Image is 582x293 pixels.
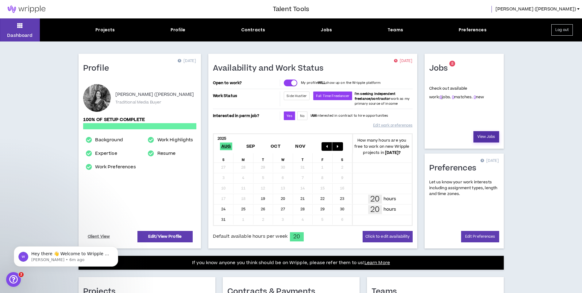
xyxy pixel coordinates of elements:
[13,88,102,94] div: Send us a message
[83,116,196,123] p: 100% of setup complete
[473,131,499,143] a: View Jobs
[83,84,111,112] div: Kathleen (Katie) T.
[459,27,487,33] div: Preferences
[429,86,484,100] p: Check out available work:
[269,143,282,150] span: Oct
[287,114,292,118] span: Yes
[95,136,123,144] a: Background
[451,61,453,66] span: 8
[41,192,82,216] button: Messages
[311,113,316,118] strong: AM
[300,114,305,118] span: No
[318,80,326,85] strong: WILL
[95,27,115,33] div: Projects
[429,64,453,73] h1: Jobs
[273,5,309,14] h3: Talent Tools
[394,58,412,64] p: [DATE]
[213,111,279,120] p: Interested in perm job?
[95,163,136,171] a: Work Preferences
[157,150,176,157] a: Resume
[213,233,287,240] span: Default available hours per week
[461,231,499,242] a: Edit Preferences
[51,207,72,211] span: Messages
[385,150,401,155] b: [DATE] ?
[95,150,117,157] a: Expertise
[178,58,196,64] p: [DATE]
[115,91,194,98] p: [PERSON_NAME] ([PERSON_NAME]
[245,143,256,150] span: Sep
[83,10,96,22] div: Profile image for Gabriella
[429,179,499,197] p: Let us know your work interests including assignment types, length and time zones.
[310,113,388,118] p: I interested in contract to hire opportunities
[157,136,193,144] a: Work Highlights
[474,94,484,100] span: new
[452,94,454,100] a: 0
[364,260,390,266] a: Learn More
[6,272,21,287] iframe: Intercom live chat
[220,143,232,150] span: Aug
[253,153,273,162] div: T
[429,163,481,173] h1: Preferences
[12,44,110,64] p: Hi [PERSON_NAME] !
[387,27,403,33] div: Teams
[452,94,472,100] span: matches.
[355,92,395,101] b: I'm seeking independent freelance/contractor
[333,153,353,162] div: S
[440,94,442,100] a: 8
[82,192,123,216] button: Help
[19,272,24,277] span: 2
[363,231,412,242] button: Click to edit availability
[241,27,265,33] div: Contracts
[6,83,117,106] div: Send us a messageWe typically reply in a few hours
[137,231,193,242] a: Edit/View Profile
[83,64,114,73] h1: Profile
[384,196,396,202] p: hours
[12,64,110,75] p: How can we help?
[474,94,476,100] a: 0
[313,153,333,162] div: F
[192,259,390,267] p: If you know anyone you think should be on Wripple, please refer them to us!
[106,10,117,21] div: Close
[214,153,234,162] div: S
[213,64,328,73] h1: Availability and Work Status
[440,94,451,100] span: jobs.
[273,153,293,162] div: W
[373,120,412,131] a: Edit work preferences
[449,61,455,67] sup: 8
[213,80,279,85] p: Open to work?
[171,27,186,33] div: Profile
[97,207,107,211] span: Help
[12,12,23,21] img: logo
[301,80,380,85] p: My profile show up on the Wripple platform
[13,207,27,211] span: Home
[287,94,307,98] span: Side Hustler
[13,94,102,101] div: We typically reply in a few hours
[213,92,279,100] p: Work Status
[384,206,396,213] p: hours
[115,100,162,105] p: Traditional Media Buyer
[321,27,332,33] div: Jobs
[218,136,226,141] b: 2025
[7,32,33,39] p: Dashboard
[293,153,313,162] div: T
[551,24,573,36] button: Log out
[495,6,576,13] span: [PERSON_NAME] ([PERSON_NAME])
[480,158,499,164] p: [DATE]
[355,92,410,106] span: work as my primary source of income
[233,153,253,162] div: M
[87,231,111,242] a: Client View
[352,137,412,156] p: How many hours are you free to work on new Wripple projects in
[5,233,127,276] iframe: Intercom notifications message
[294,143,306,150] span: Nov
